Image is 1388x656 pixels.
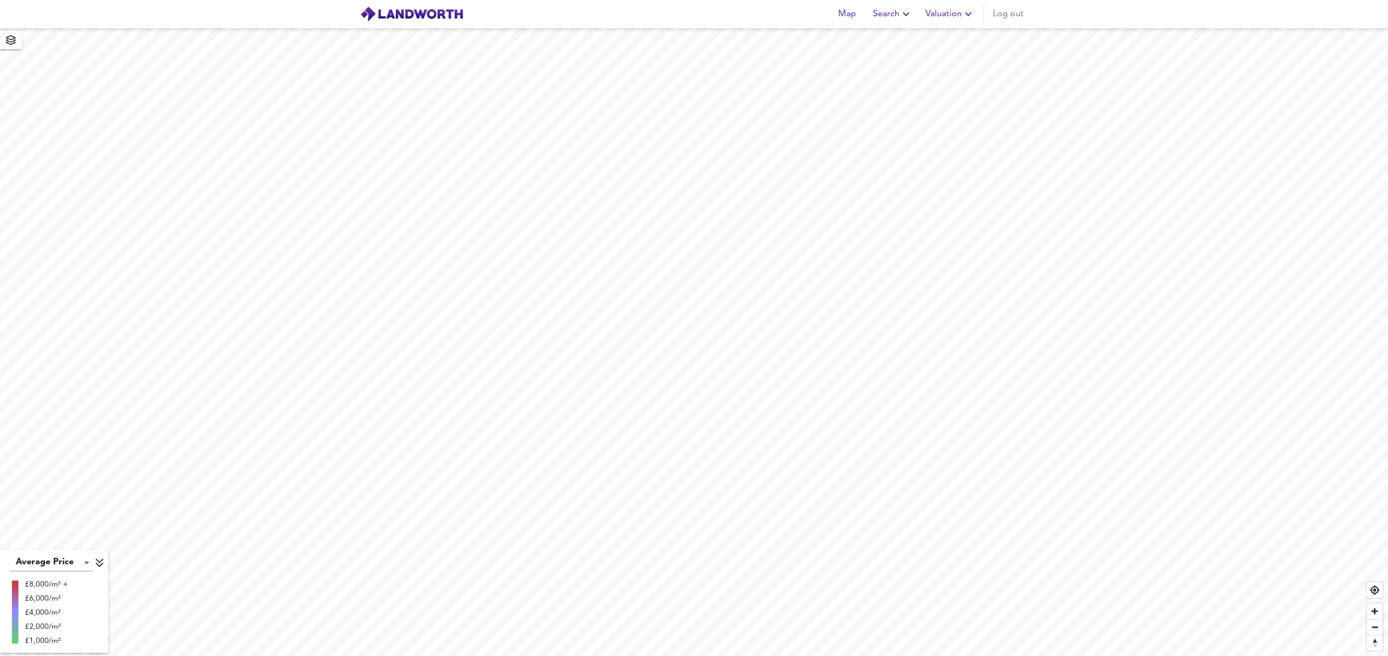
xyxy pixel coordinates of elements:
[988,3,1028,25] button: Log out
[25,593,68,604] div: £6,000/m²
[921,3,979,25] button: Valuation
[1367,635,1383,651] button: Reset bearing to north
[926,7,975,22] span: Valuation
[360,6,464,22] img: logo
[873,7,913,22] span: Search
[1367,619,1383,635] button: Zoom out
[25,579,68,590] div: £8,000/m² +
[993,7,1024,22] span: Log out
[869,3,917,25] button: Search
[25,621,68,632] div: £2,000/m²
[25,607,68,618] div: £4,000/m²
[834,7,860,22] span: Map
[1367,582,1383,598] button: Find my location
[25,635,68,646] div: £1,000/m²
[1367,603,1383,619] button: Zoom in
[830,3,864,25] button: Map
[10,554,93,571] div: Average Price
